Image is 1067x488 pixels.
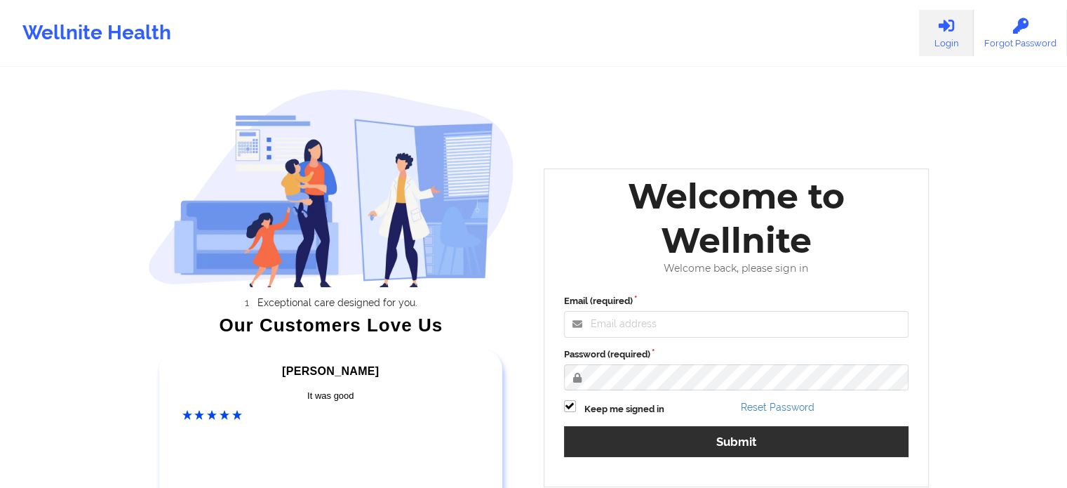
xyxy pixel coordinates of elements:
a: Login [919,10,974,56]
div: Welcome back, please sign in [554,263,919,275]
li: Exceptional care designed for you. [161,297,514,308]
button: Submit [564,426,909,456]
span: [PERSON_NAME] [282,365,379,377]
img: wellnite-auth-hero_200.c722682e.png [148,88,514,287]
label: Keep me signed in [584,402,664,416]
label: Email (required) [564,294,909,308]
div: Our Customers Love Us [148,318,514,332]
label: Password (required) [564,348,909,362]
input: Email address [564,311,909,338]
a: Reset Password [741,402,814,413]
div: Welcome to Wellnite [554,174,919,263]
div: It was good [182,389,480,403]
a: Forgot Password [974,10,1067,56]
